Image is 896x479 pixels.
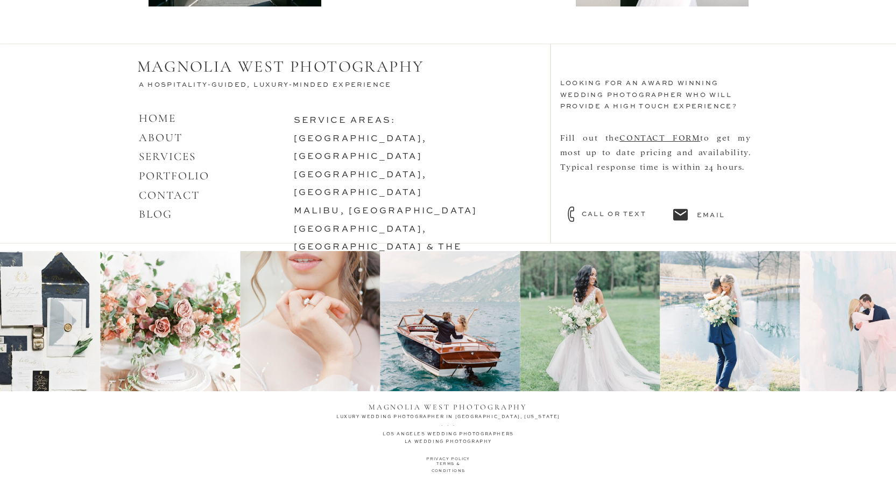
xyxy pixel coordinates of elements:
a: PRIVACY POLICY [425,456,472,466]
a: email [697,210,747,220]
a: call or text [582,209,666,219]
a: SERVICES [139,150,196,163]
h2: luxury wedding photographer in [GEOGRAPHIC_DATA], [US_STATE] . . . [321,413,576,431]
a: PORTFOLIO [139,169,210,183]
img: Screenshot 2020-03-01 13.10.58 [660,251,800,391]
a: HOMEABOUT [139,112,183,144]
a: los angeles wedding photographersla wedding photography [321,431,576,443]
img: Lauren-Fair-Photography-Best-of-2019-Luxury-Film-Destination-Wedding-Photographer_0102 [100,251,240,391]
h2: los angeles wedding photographers la wedding photography [321,431,576,443]
a: CONTACT [139,189,200,202]
nav: Fill out the to get my most up to date pricing and availability. Typical response time is within ... [560,130,751,214]
a: [GEOGRAPHIC_DATA], [GEOGRAPHIC_DATA] [294,135,427,162]
img: OlesiaCharles_NormandyWedding_LaurenFair005_websize [240,251,380,391]
a: TERMS & CONDITIONS [419,461,478,471]
img: Screenshot 2020-03-01 13.09.34 [380,251,520,391]
h3: looking for an award winning WEDDING photographer who will provide a HIGH TOUCH experience? [560,78,760,124]
a: luxury wedding photographer in [GEOGRAPHIC_DATA], [US_STATE]. . . [321,413,576,431]
h3: A Hospitality-Guided, Luxury-Minded Experience [139,80,408,92]
h2: MAGNOLIA WEST PHOTOGRAPHY [137,57,439,78]
a: BLOG [139,207,172,221]
a: [GEOGRAPHIC_DATA], [GEOGRAPHIC_DATA] & the lowcountry [294,225,462,270]
a: CONTACT FORM [619,132,700,142]
img: Lauren-Fair-Photography-Best-of-2019-Luxury-Film-Destination-Wedding-Photographer_0614 [520,251,660,391]
h3: service areas: [294,112,523,225]
a: [GEOGRAPHIC_DATA], [GEOGRAPHIC_DATA] [294,171,427,198]
a: magnolia west photography [367,400,530,409]
a: malibu, [GEOGRAPHIC_DATA] [294,207,478,216]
